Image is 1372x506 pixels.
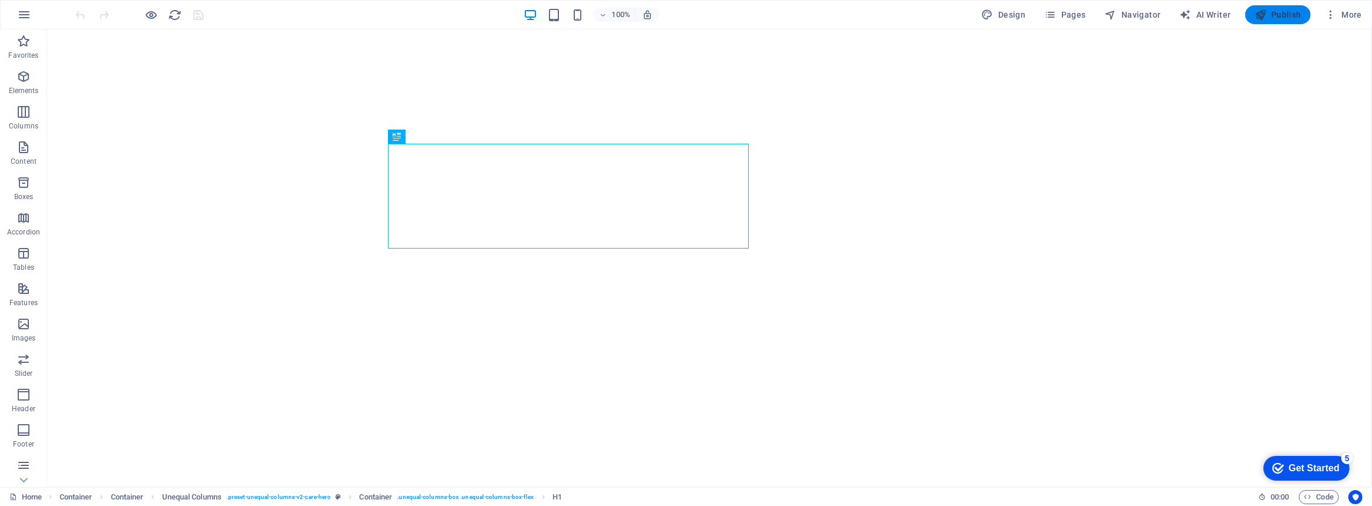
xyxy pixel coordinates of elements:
button: Design [977,5,1031,24]
span: AI Writer [1180,9,1231,21]
span: 00 00 [1271,490,1289,504]
p: Images [12,333,36,343]
p: Slider [15,369,33,378]
span: Click to select. Double-click to edit [360,490,393,504]
div: Design (Ctrl+Alt+Y) [977,5,1031,24]
span: Pages [1044,9,1085,21]
button: Pages [1039,5,1090,24]
button: Usercentrics [1348,490,1363,504]
button: AI Writer [1175,5,1236,24]
div: Get Started [35,13,85,24]
p: Features [9,298,38,307]
p: Favorites [8,51,38,60]
i: On resize automatically adjust zoom level to fit chosen device. [642,9,653,20]
h6: Session time [1258,490,1289,504]
button: Code [1299,490,1339,504]
span: Click to select. Double-click to edit [162,490,222,504]
span: : [1279,492,1281,501]
p: Elements [9,86,39,95]
nav: breadcrumb [60,490,562,504]
span: Design [982,9,1026,21]
div: 5 [87,2,99,14]
span: Click to select. Double-click to edit [552,490,562,504]
button: Publish [1245,5,1311,24]
span: Navigator [1105,9,1161,21]
p: Content [11,157,37,166]
span: Publish [1255,9,1301,21]
p: Header [12,404,35,414]
div: Get Started 5 items remaining, 0% complete [9,6,96,31]
button: Click here to leave preview mode and continue editing [144,8,159,22]
button: reload [168,8,182,22]
span: . preset-unequal-columns-v2-care-hero [226,490,331,504]
p: Boxes [14,192,34,201]
p: Footer [13,439,34,449]
span: . unequal-columns-box .unequal-columns-box-flex [397,490,534,504]
a: Click to cancel selection. Double-click to open Pages [9,490,42,504]
p: Tables [13,263,34,272]
span: Code [1304,490,1334,504]
span: More [1325,9,1362,21]
i: This element is a customizable preset [335,494,341,500]
button: More [1320,5,1367,24]
h6: 100% [611,8,630,22]
p: Accordion [7,227,40,237]
button: Navigator [1100,5,1166,24]
button: 100% [594,8,636,22]
p: Columns [9,121,38,131]
span: Click to select. Double-click to edit [60,490,93,504]
i: Reload page [169,8,182,22]
span: Click to select. Double-click to edit [111,490,144,504]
